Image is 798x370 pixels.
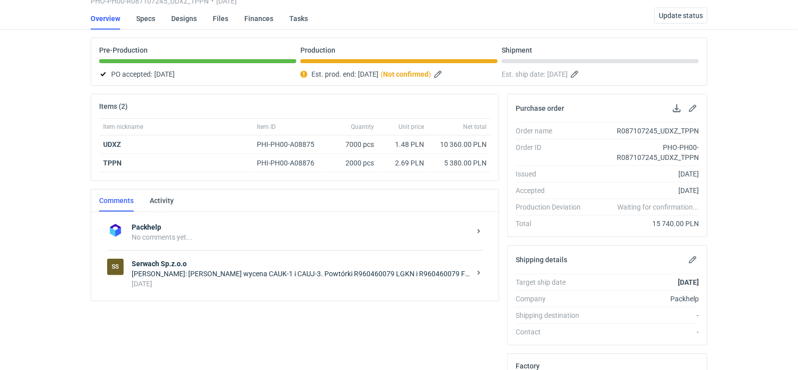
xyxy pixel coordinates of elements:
div: PO accepted: [99,68,296,80]
h2: Purchase order [516,104,564,112]
span: Net total [463,123,487,131]
span: Update status [659,12,703,19]
div: Est. prod. end: [300,68,498,80]
div: 1.48 PLN [382,139,424,149]
a: UDXZ [103,140,121,148]
div: PHO-PH00-R087107245_UDXZ_TPPN [589,142,699,162]
div: [DATE] [132,279,471,289]
h2: Factory [516,362,540,370]
span: Unit price [398,123,424,131]
span: Item ID [257,123,276,131]
strong: Serwach Sp.z.o.o [132,259,471,269]
a: Finances [244,8,273,30]
div: Order name [516,126,589,136]
span: Item nickname [103,123,143,131]
span: Quantity [351,123,374,131]
a: Activity [150,190,174,212]
p: Shipment [502,46,532,54]
span: [DATE] [358,68,378,80]
span: [DATE] [154,68,175,80]
em: Waiting for confirmation... [617,202,699,212]
button: Update status [654,8,707,24]
div: Target ship date [516,277,589,287]
a: TPPN [103,159,122,167]
div: 5 380.00 PLN [432,158,487,168]
div: Total [516,219,589,229]
div: No comments yet... [132,232,471,242]
div: R087107245_UDXZ_TPPN [589,126,699,136]
em: ( [380,70,383,78]
div: Issued [516,169,589,179]
a: Specs [136,8,155,30]
div: PHI-PH00-A08876 [257,158,324,168]
strong: [DATE] [678,278,699,286]
div: Accepted [516,186,589,196]
button: Edit estimated shipping date [570,68,582,80]
div: 7000 pcs [328,135,378,154]
a: Comments [99,190,134,212]
div: Serwach Sp.z.o.o [107,259,124,275]
button: Edit purchase order [687,102,699,114]
strong: Packhelp [132,222,471,232]
h2: Items (2) [99,102,128,110]
img: Packhelp [107,222,124,239]
div: 10 360.00 PLN [432,139,487,149]
div: Order ID [516,142,589,162]
button: Edit shipping details [687,254,699,266]
h2: Shipping details [516,256,567,264]
div: Company [516,294,589,304]
p: Production [300,46,335,54]
div: - [589,310,699,320]
div: Packhelp [589,294,699,304]
div: 2000 pcs [328,154,378,172]
div: 15 740.00 PLN [589,219,699,229]
figcaption: SS [107,259,124,275]
button: Download PO [671,102,683,114]
em: ) [429,70,431,78]
p: Pre-Production [99,46,148,54]
span: [DATE] [547,68,568,80]
div: Production Deviation [516,202,589,212]
div: [DATE] [589,186,699,196]
div: [DATE] [589,169,699,179]
div: PHI-PH00-A08875 [257,139,324,149]
a: Designs [171,8,197,30]
div: [PERSON_NAME]: [PERSON_NAME] wycena CAUK-1 i CAUJ-3. Powtórki R960460079 LGKN i R960460079 FLUX [132,269,471,279]
a: Overview [91,8,120,30]
div: Contact [516,327,589,337]
div: Shipping destination [516,310,589,320]
div: Est. ship date: [502,68,699,80]
div: 2.69 PLN [382,158,424,168]
strong: Not confirmed [383,70,429,78]
button: Edit estimated production end date [433,68,445,80]
a: Tasks [289,8,308,30]
div: - [589,327,699,337]
a: Files [213,8,228,30]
